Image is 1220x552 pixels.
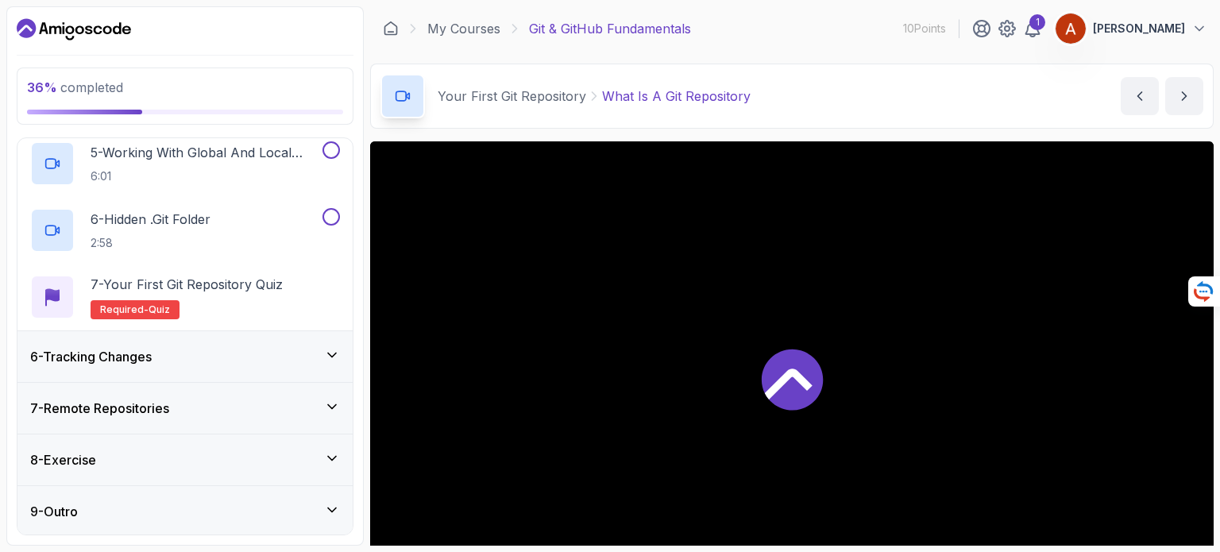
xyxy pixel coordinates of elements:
a: Dashboard [17,17,131,42]
a: My Courses [427,19,500,38]
p: 6 - Hidden .git Folder [91,210,210,229]
span: 36 % [27,79,57,95]
button: 5-Working With Global And Local Configuration6:01 [30,141,340,186]
p: 10 Points [903,21,946,37]
h3: 8 - Exercise [30,450,96,469]
span: completed [27,79,123,95]
button: next content [1165,77,1203,115]
p: Your First Git Repository [438,87,586,106]
p: [PERSON_NAME] [1093,21,1185,37]
p: 7 - Your First Git Repository Quiz [91,275,283,294]
button: 6-Tracking Changes [17,331,353,382]
h3: 7 - Remote Repositories [30,399,169,418]
span: Required- [100,303,149,316]
button: 9-Outro [17,486,353,537]
p: 2:58 [91,235,210,251]
button: previous content [1121,77,1159,115]
button: 6-Hidden .git Folder2:58 [30,208,340,253]
img: user profile image [1056,14,1086,44]
button: 7-Remote Repositories [17,383,353,434]
a: Dashboard [383,21,399,37]
p: Git & GitHub Fundamentals [529,19,691,38]
h3: 9 - Outro [30,502,78,521]
span: quiz [149,303,170,316]
h3: 6 - Tracking Changes [30,347,152,366]
button: 8-Exercise [17,434,353,485]
button: user profile image[PERSON_NAME] [1055,13,1207,44]
button: 7-Your First Git Repository QuizRequired-quiz [30,275,340,319]
a: 1 [1023,19,1042,38]
p: 6:01 [91,168,319,184]
p: 5 - Working With Global And Local Configuration [91,143,319,162]
div: 1 [1029,14,1045,30]
p: What Is A Git Repository [602,87,751,106]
